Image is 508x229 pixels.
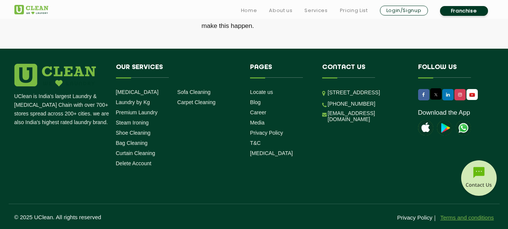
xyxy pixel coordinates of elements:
[340,6,368,15] a: Pricing List
[14,92,110,127] p: UClean is India's largest Laundry & [MEDICAL_DATA] Chain with over 700+ stores spread across 200+...
[116,150,155,156] a: Curtain Cleaning
[250,89,273,95] a: Locate us
[328,88,407,97] p: [STREET_ADDRESS]
[418,120,433,135] img: apple-icon.png
[116,109,158,115] a: Premium Laundry
[328,110,407,122] a: [EMAIL_ADDRESS][DOMAIN_NAME]
[456,120,471,135] img: UClean Laundry and Dry Cleaning
[304,6,327,15] a: Services
[116,89,159,95] a: [MEDICAL_DATA]
[269,6,292,15] a: About us
[250,99,261,105] a: Blog
[250,109,266,115] a: Career
[418,64,485,78] h4: Follow us
[460,160,498,198] img: contact-btn
[250,64,311,78] h4: Pages
[14,214,254,220] p: © 2025 UClean. All rights reserved
[250,130,283,136] a: Privacy Policy
[380,6,428,15] a: Login/Signup
[440,214,494,221] a: Terms and conditions
[116,120,149,126] a: Steam Ironing
[177,89,210,95] a: Sofa Cleaning
[322,64,407,78] h4: Contact us
[250,140,261,146] a: T&C
[437,120,452,135] img: playstoreicon.png
[14,64,96,86] img: logo.png
[418,109,470,117] a: Download the App
[116,130,151,136] a: Shoe Cleaning
[177,99,215,105] a: Carpet Cleaning
[116,140,148,146] a: Bag Cleaning
[328,101,375,107] a: [PHONE_NUMBER]
[241,6,257,15] a: Home
[14,5,48,14] img: UClean Laundry and Dry Cleaning
[250,120,264,126] a: Media
[467,91,477,99] img: UClean Laundry and Dry Cleaning
[440,6,488,16] a: Franchise
[250,150,293,156] a: [MEDICAL_DATA]
[397,214,432,221] a: Privacy Policy
[116,64,239,78] h4: Our Services
[116,160,151,166] a: Delete Account
[116,99,150,105] a: Laundry by Kg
